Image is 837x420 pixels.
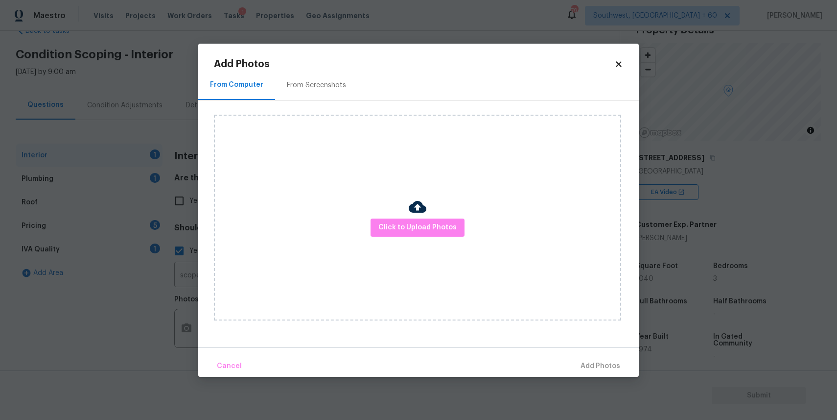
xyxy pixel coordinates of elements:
[287,80,346,90] div: From Screenshots
[214,59,614,69] h2: Add Photos
[210,80,263,90] div: From Computer
[217,360,242,372] span: Cancel
[378,222,457,234] span: Click to Upload Photos
[409,198,426,216] img: Cloud Upload Icon
[371,219,465,237] button: Click to Upload Photos
[213,356,246,377] button: Cancel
